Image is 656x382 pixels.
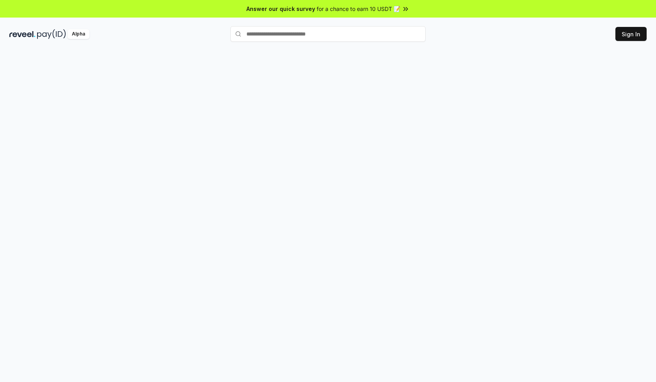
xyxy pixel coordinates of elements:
[9,29,36,39] img: reveel_dark
[317,5,400,13] span: for a chance to earn 10 USDT 📝
[246,5,315,13] span: Answer our quick survey
[68,29,89,39] div: Alpha
[37,29,66,39] img: pay_id
[615,27,647,41] button: Sign In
